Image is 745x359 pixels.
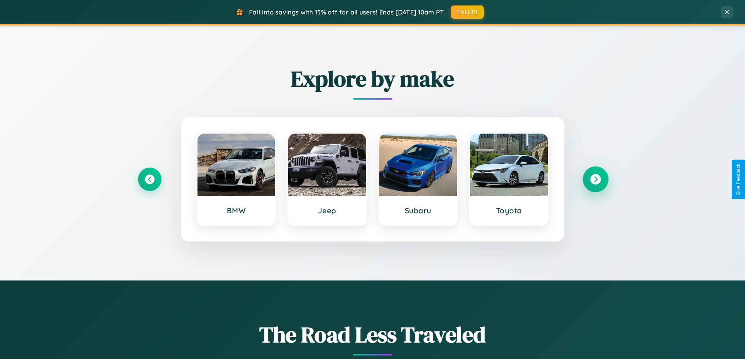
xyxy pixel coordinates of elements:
[387,206,449,215] h3: Subaru
[138,320,607,350] h1: The Road Less Traveled
[451,5,484,19] button: FALL15
[296,206,358,215] h3: Jeep
[478,206,540,215] h3: Toyota
[736,164,741,195] div: Give Feedback
[249,8,445,16] span: Fall into savings with 15% off for all users! Ends [DATE] 10am PT.
[138,64,607,94] h2: Explore by make
[205,206,267,215] h3: BMW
